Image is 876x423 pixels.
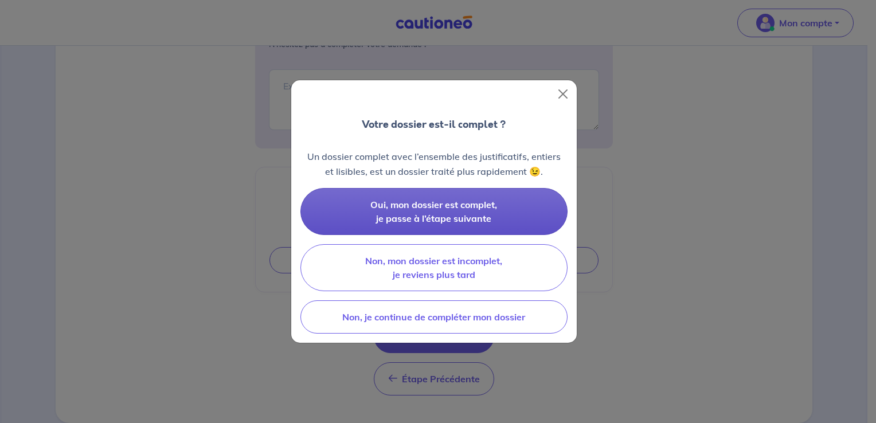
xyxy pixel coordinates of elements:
[342,311,525,323] span: Non, je continue de compléter mon dossier
[554,85,572,103] button: Close
[365,255,502,280] span: Non, mon dossier est incomplet, je reviens plus tard
[300,188,568,235] button: Oui, mon dossier est complet, je passe à l’étape suivante
[300,300,568,334] button: Non, je continue de compléter mon dossier
[362,117,506,132] p: Votre dossier est-il complet ?
[370,199,497,224] span: Oui, mon dossier est complet, je passe à l’étape suivante
[300,244,568,291] button: Non, mon dossier est incomplet, je reviens plus tard
[300,149,568,179] p: Un dossier complet avec l’ensemble des justificatifs, entiers et lisibles, est un dossier traité ...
